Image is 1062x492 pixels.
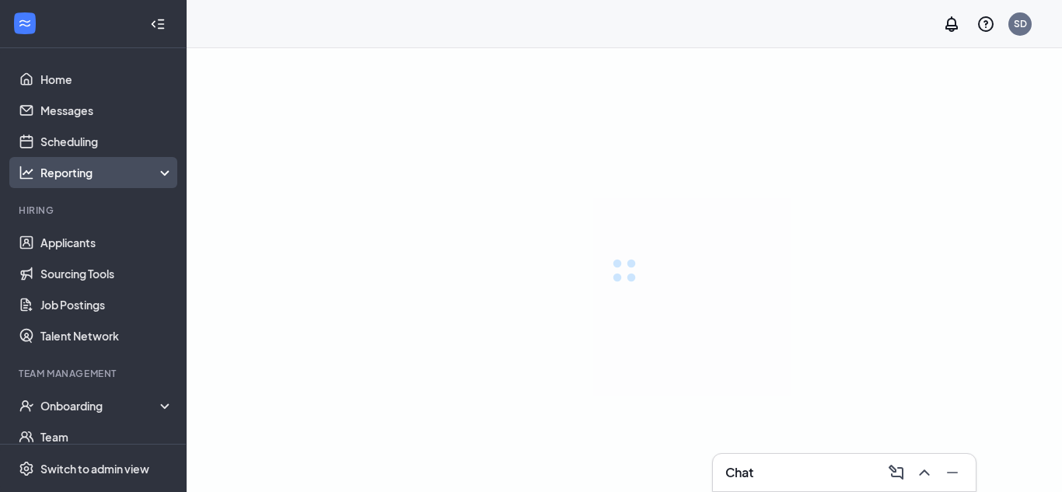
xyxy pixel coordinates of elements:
[943,463,962,482] svg: Minimize
[19,204,170,217] div: Hiring
[40,320,173,351] a: Talent Network
[915,463,934,482] svg: ChevronUp
[40,227,173,258] a: Applicants
[725,464,753,481] h3: Chat
[19,461,34,476] svg: Settings
[40,258,173,289] a: Sourcing Tools
[19,398,34,413] svg: UserCheck
[910,460,935,485] button: ChevronUp
[942,15,961,33] svg: Notifications
[19,165,34,180] svg: Analysis
[40,398,174,413] div: Onboarding
[40,64,173,95] a: Home
[40,461,149,476] div: Switch to admin view
[40,421,173,452] a: Team
[40,126,173,157] a: Scheduling
[976,15,995,33] svg: QuestionInfo
[40,165,174,180] div: Reporting
[938,460,963,485] button: Minimize
[40,289,173,320] a: Job Postings
[150,16,166,32] svg: Collapse
[882,460,907,485] button: ComposeMessage
[1014,17,1027,30] div: SD
[17,16,33,31] svg: WorkstreamLogo
[19,367,170,380] div: Team Management
[40,95,173,126] a: Messages
[887,463,906,482] svg: ComposeMessage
